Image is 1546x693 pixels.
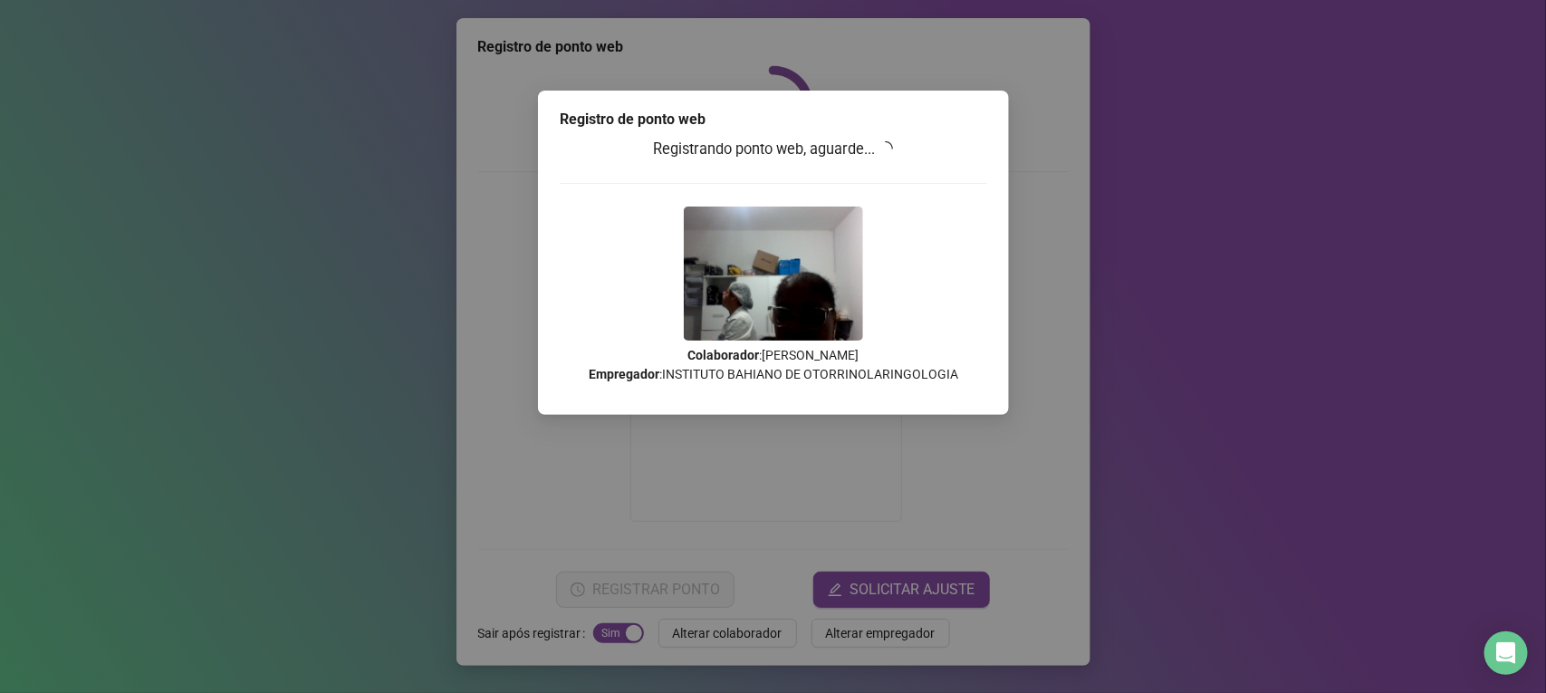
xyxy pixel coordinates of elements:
[684,207,863,341] img: 9k=
[560,346,987,384] p: : [PERSON_NAME] : INSTITUTO BAHIANO DE OTORRINOLARINGOLOGIA
[560,109,987,130] div: Registro de ponto web
[589,367,659,381] strong: Empregador
[1484,631,1528,675] div: Open Intercom Messenger
[560,138,987,161] h3: Registrando ponto web, aguarde...
[876,138,897,159] span: loading
[687,348,759,362] strong: Colaborador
